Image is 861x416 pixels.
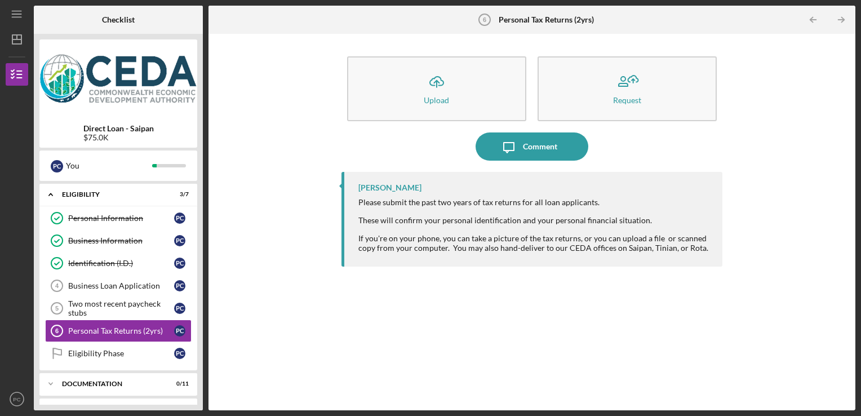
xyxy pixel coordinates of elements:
div: Identification (I.D.) [68,259,174,268]
tspan: 5 [55,305,59,312]
tspan: 4 [55,282,59,289]
a: 6Personal Tax Returns (2yrs)PC [45,320,192,342]
div: 0 / 11 [168,380,189,387]
a: 4Business Loan ApplicationPC [45,275,192,297]
div: P C [174,258,185,269]
div: P C [174,303,185,314]
div: Upload [424,96,449,104]
div: Documentation [62,380,161,387]
button: Upload [347,56,526,121]
div: Two most recent paycheck stubs [68,299,174,317]
div: Request [613,96,641,104]
a: Business InformationPC [45,229,192,252]
div: P C [174,325,185,337]
button: Request [538,56,717,121]
a: Personal InformationPC [45,207,192,229]
a: 5Two most recent paycheck stubsPC [45,297,192,320]
div: Please submit the past two years of tax returns for all loan applicants. These will confirm your ... [358,198,712,253]
b: Personal Tax Returns (2yrs) [499,15,594,24]
div: Comment [523,132,557,161]
div: P C [174,348,185,359]
tspan: 6 [55,328,59,334]
div: Business Loan Application [68,281,174,290]
a: Eligibility PhasePC [45,342,192,365]
div: P C [174,235,185,246]
tspan: 6 [482,16,486,23]
div: You [66,156,152,175]
div: Eligibility Phase [68,349,174,358]
div: P C [174,280,185,291]
div: [PERSON_NAME] [358,183,421,192]
button: PC [6,388,28,410]
div: Personal Information [68,214,174,223]
b: Direct Loan - Saipan [83,124,154,133]
div: $75.0K [83,133,154,142]
button: Comment [476,132,588,161]
div: Business Information [68,236,174,245]
div: Personal Tax Returns (2yrs) [68,326,174,335]
div: P C [174,213,185,224]
div: Eligibility [62,191,161,198]
div: 3 / 7 [168,191,189,198]
b: Checklist [102,15,135,24]
img: Product logo [39,45,197,113]
div: P C [51,160,63,172]
text: PC [13,396,20,402]
a: Identification (I.D.)PC [45,252,192,275]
